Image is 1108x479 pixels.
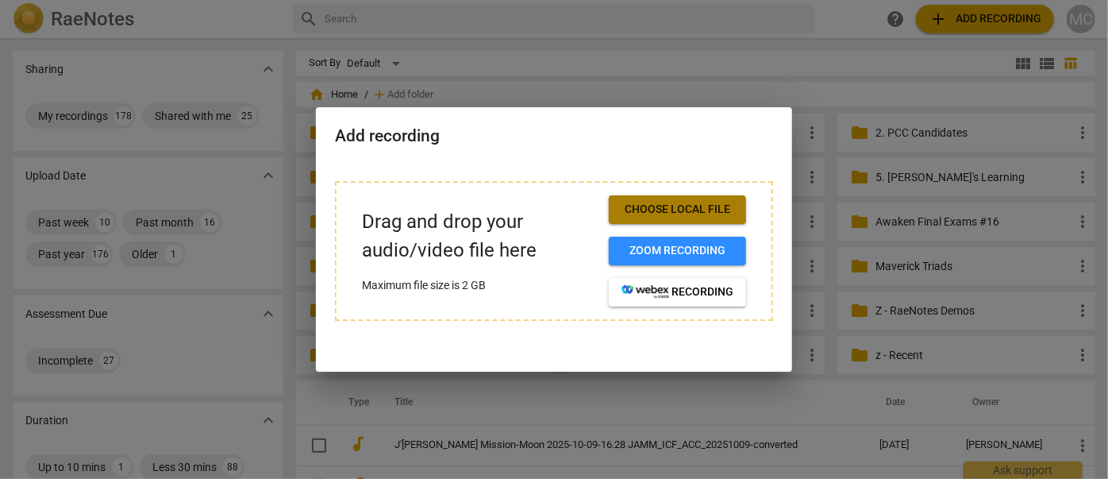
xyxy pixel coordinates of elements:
button: Zoom recording [609,237,746,265]
button: Choose local file [609,195,746,224]
button: recording [609,278,746,307]
h2: Add recording [335,126,773,146]
p: Drag and drop your audio/video file here [362,208,596,264]
span: recording [621,284,733,300]
span: Choose local file [621,202,733,218]
p: Maximum file size is 2 GB [362,277,596,294]
span: Zoom recording [621,243,733,259]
